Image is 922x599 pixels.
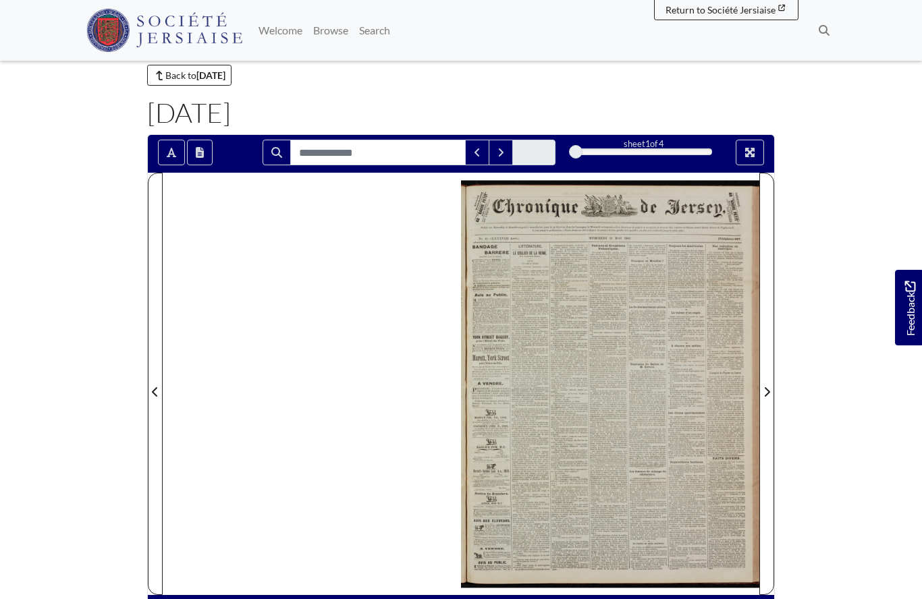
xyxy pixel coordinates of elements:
[895,270,922,345] a: Would you like to provide feedback?
[354,17,396,44] a: Search
[645,138,650,149] span: 1
[902,281,918,335] span: Feedback
[196,69,225,81] strong: [DATE]
[158,140,185,165] button: Toggle text selection (Alt+T)
[86,5,242,55] a: Société Jersiaise logo
[147,65,232,86] a: Back to[DATE]
[759,173,774,594] button: Next Page
[86,9,242,52] img: Société Jersiaise
[736,140,764,165] button: Full screen mode
[489,140,513,165] button: Next Match
[308,17,354,44] a: Browse
[465,140,489,165] button: Previous Match
[187,140,213,165] button: Open transcription window
[147,96,775,129] h1: [DATE]
[263,140,291,165] button: Search
[148,173,163,594] button: Previous Page
[290,140,466,165] input: Search for
[666,4,776,16] span: Return to Société Jersiaise
[576,138,712,150] div: sheet of 4
[253,17,308,44] a: Welcome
